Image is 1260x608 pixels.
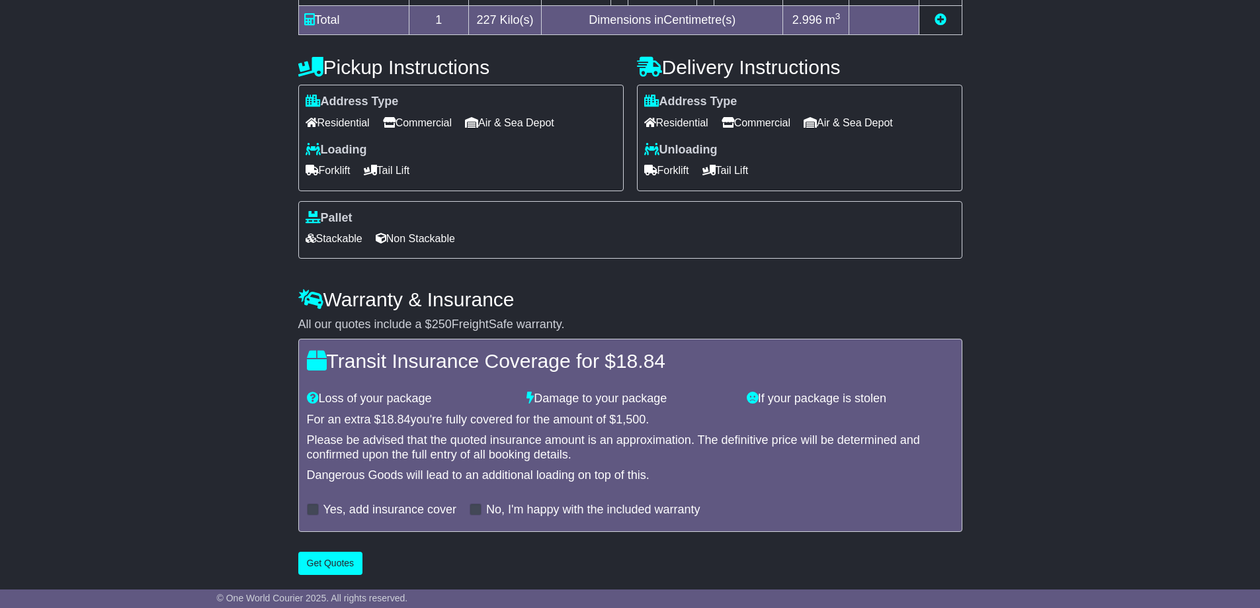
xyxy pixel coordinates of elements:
[637,56,962,78] h4: Delivery Instructions
[616,350,665,372] span: 18.84
[409,6,469,35] td: 1
[323,503,456,517] label: Yes, add insurance cover
[644,160,689,181] span: Forklift
[306,112,370,133] span: Residential
[364,160,410,181] span: Tail Lift
[469,6,542,35] td: Kilo(s)
[825,13,841,26] span: m
[477,13,497,26] span: 227
[616,413,646,426] span: 1,500
[298,288,962,310] h4: Warranty & Insurance
[381,413,411,426] span: 18.84
[792,13,822,26] span: 2.996
[307,413,954,427] div: For an extra $ you're fully covered for the amount of $ .
[298,552,363,575] button: Get Quotes
[644,95,737,109] label: Address Type
[306,95,399,109] label: Address Type
[307,350,954,372] h4: Transit Insurance Coverage for $
[722,112,790,133] span: Commercial
[307,468,954,483] div: Dangerous Goods will lead to an additional loading on top of this.
[306,211,353,226] label: Pallet
[542,6,783,35] td: Dimensions in Centimetre(s)
[307,433,954,462] div: Please be advised that the quoted insurance amount is an approximation. The definitive price will...
[298,6,409,35] td: Total
[520,392,740,406] div: Damage to your package
[740,392,960,406] div: If your package is stolen
[432,318,452,331] span: 250
[217,593,408,603] span: © One World Courier 2025. All rights reserved.
[465,112,554,133] span: Air & Sea Depot
[486,503,700,517] label: No, I'm happy with the included warranty
[644,112,708,133] span: Residential
[702,160,749,181] span: Tail Lift
[935,13,946,26] a: Add new item
[300,392,521,406] div: Loss of your package
[306,228,362,249] span: Stackable
[306,160,351,181] span: Forklift
[376,228,455,249] span: Non Stackable
[835,11,841,21] sup: 3
[644,143,718,157] label: Unloading
[383,112,452,133] span: Commercial
[306,143,367,157] label: Loading
[804,112,893,133] span: Air & Sea Depot
[298,56,624,78] h4: Pickup Instructions
[298,318,962,332] div: All our quotes include a $ FreightSafe warranty.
